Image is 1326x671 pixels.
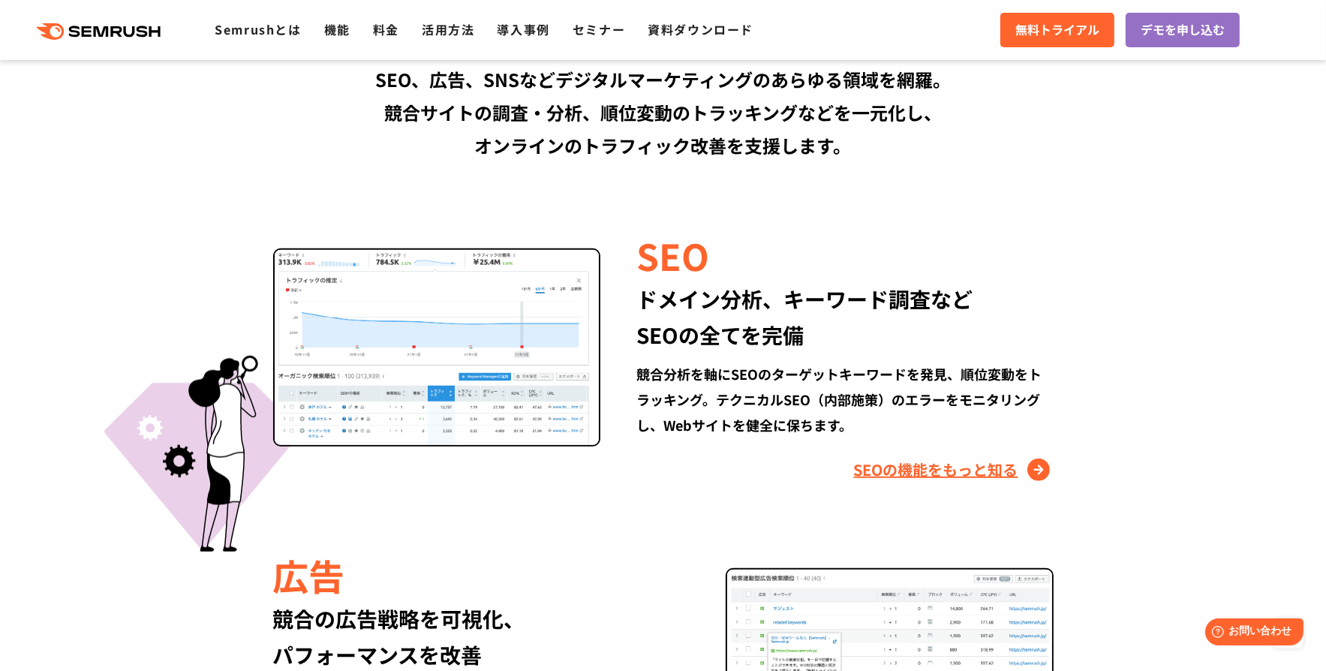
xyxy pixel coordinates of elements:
a: 資料ダウンロード [648,20,753,38]
a: デモを申し込む [1126,13,1240,47]
a: 導入事例 [498,20,550,38]
a: SEOの機能をもっと知る [854,458,1054,482]
a: 活用方法 [422,20,474,38]
div: 競合分析を軸にSEOのターゲットキーワードを発見、順位変動をトラッキング。テクニカルSEO（内部施策）のエラーをモニタリングし、Webサイトを健全に保ちます。 [636,361,1053,438]
div: 広告 [273,549,690,600]
a: 無料トライアル [1000,13,1114,47]
a: セミナー [573,20,625,38]
span: 無料トライアル [1015,20,1099,40]
div: SEO [636,230,1053,281]
a: Semrushとは [215,20,301,38]
a: 機能 [324,20,350,38]
span: デモを申し込む [1141,20,1225,40]
iframe: Help widget launcher [1192,612,1309,654]
div: SEO、広告、SNSなどデジタルマーケティングのあらゆる領域を網羅。 競合サイトの調査・分析、順位変動のトラッキングなどを一元化し、 オンラインのトラフィック改善を支援します。 [232,63,1095,162]
div: ドメイン分析、キーワード調査など SEOの全てを完備 [636,281,1053,353]
a: 料金 [373,20,399,38]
